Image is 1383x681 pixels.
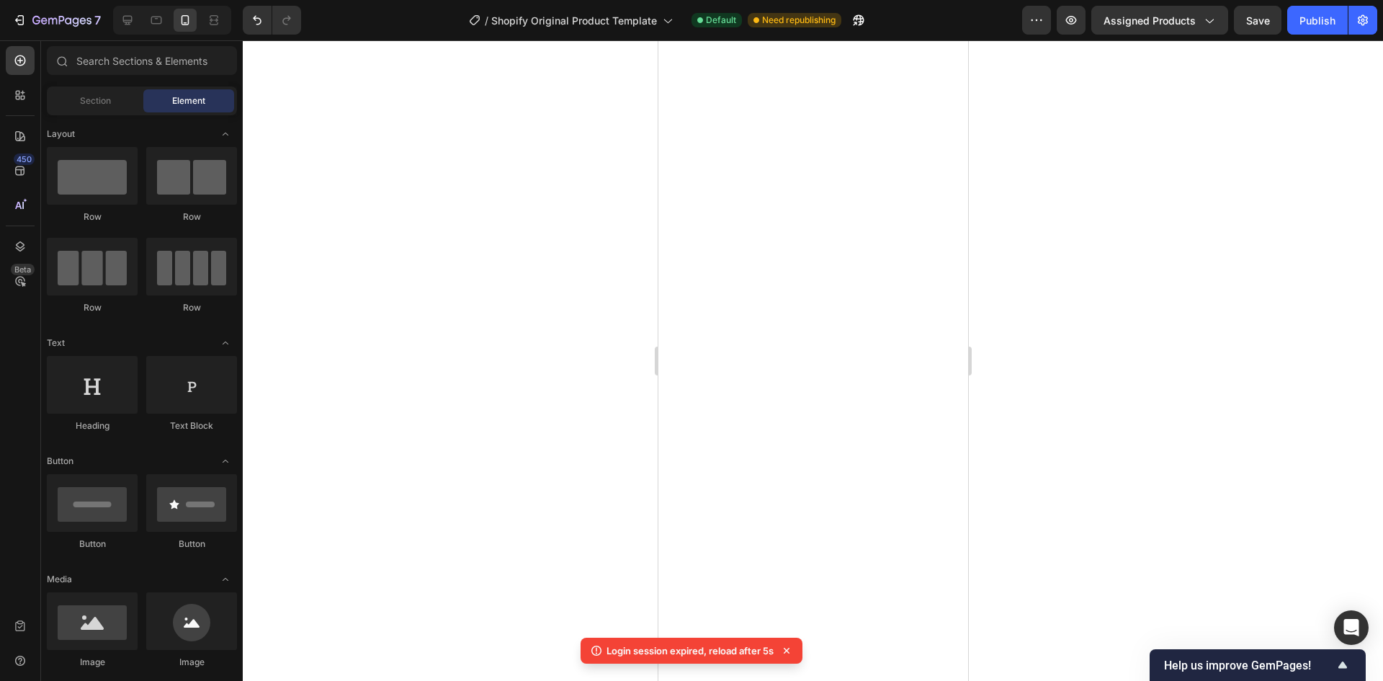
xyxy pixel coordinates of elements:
span: Button [47,455,73,468]
span: Element [172,94,205,107]
span: Toggle open [214,123,237,146]
span: Toggle open [214,568,237,591]
span: Section [80,94,111,107]
span: Help us improve GemPages! [1164,659,1334,672]
div: Button [47,538,138,551]
div: 450 [14,153,35,165]
span: Text [47,337,65,350]
div: Open Intercom Messenger [1334,610,1369,645]
div: Button [146,538,237,551]
span: Media [47,573,72,586]
p: Login session expired, reload after 5s [607,644,774,658]
span: Assigned Products [1104,13,1196,28]
span: Need republishing [762,14,836,27]
button: Assigned Products [1091,6,1228,35]
button: Publish [1287,6,1348,35]
div: Image [47,656,138,669]
iframe: Design area [658,40,968,681]
button: Show survey - Help us improve GemPages! [1164,656,1351,674]
span: Default [706,14,736,27]
div: Row [47,210,138,223]
span: Toggle open [214,331,237,355]
span: Save [1246,14,1270,27]
p: 7 [94,12,101,29]
span: Shopify Original Product Template [491,13,657,28]
div: Row [47,301,138,314]
div: Heading [47,419,138,432]
button: 7 [6,6,107,35]
div: Undo/Redo [243,6,301,35]
input: Search Sections & Elements [47,46,237,75]
span: / [485,13,488,28]
span: Toggle open [214,450,237,473]
div: Publish [1299,13,1335,28]
div: Row [146,301,237,314]
div: Beta [11,264,35,275]
span: Layout [47,128,75,141]
div: Text Block [146,419,237,432]
div: Row [146,210,237,223]
div: Image [146,656,237,669]
button: Save [1234,6,1281,35]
